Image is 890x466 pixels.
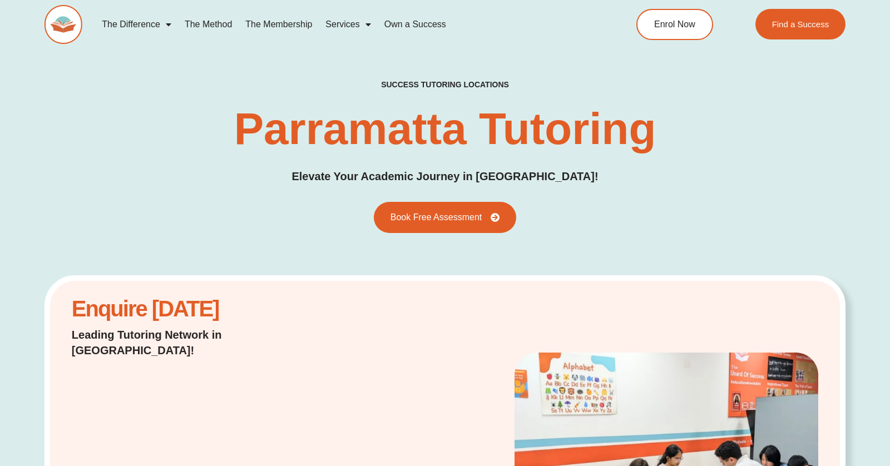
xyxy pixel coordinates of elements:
span: Book Free Assessment [390,213,482,222]
a: Find a Success [755,9,845,39]
a: Book Free Assessment [374,202,517,233]
h2: Enquire [DATE] [72,302,342,316]
a: Own a Success [378,12,453,37]
p: Elevate Your Academic Journey in [GEOGRAPHIC_DATA]! [291,168,598,185]
a: Services [319,12,377,37]
p: Leading Tutoring Network in [GEOGRAPHIC_DATA]! [72,327,342,358]
a: The Membership [239,12,319,37]
h2: success tutoring locations [381,80,509,90]
a: The Method [178,12,239,37]
a: Enrol Now [636,9,713,40]
span: Enrol Now [654,20,695,29]
h1: Parramatta Tutoring [234,107,656,151]
a: The Difference [95,12,178,37]
span: Find a Success [772,20,829,28]
nav: Menu [95,12,591,37]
